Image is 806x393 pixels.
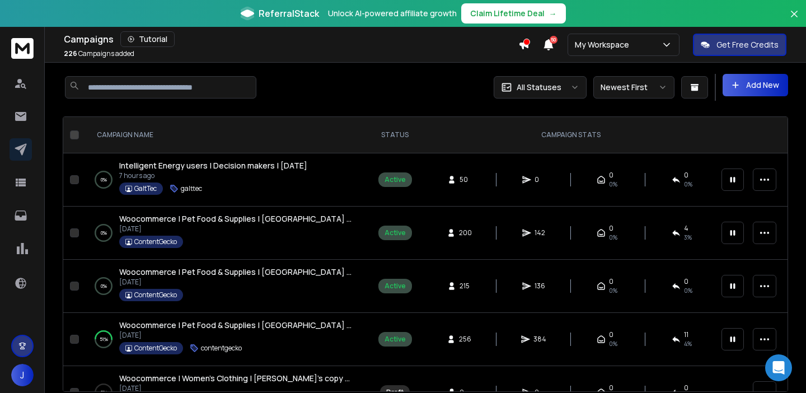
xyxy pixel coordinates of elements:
div: Active [385,228,406,237]
span: 50 [550,36,557,44]
span: 0 [609,277,613,286]
button: J [11,364,34,386]
span: 4 [684,224,688,233]
button: Add New [723,74,788,96]
td: 0%Woocommerce | Pet Food & Supplies | [GEOGRAPHIC_DATA] | [PERSON_NAME]'s unhinged, Erki v2 | [DA... [83,207,363,260]
td: 0%Intelligent Energy users | Decision makers | [DATE]7 hours agoGaltTecgalttec [83,153,363,207]
p: 0 % [101,280,107,292]
p: galttec [181,184,202,193]
div: Active [385,335,406,344]
button: Newest First [593,76,674,99]
span: 0 [609,171,613,180]
a: Woocommerce | Women's Clothing | [PERSON_NAME]'s copy V4 | [GEOGRAPHIC_DATA] | [DATE] [119,373,352,384]
div: Active [385,282,406,291]
span: Woocommerce | Pet Food & Supplies | [GEOGRAPHIC_DATA] | Eerik's unhinged, shorter | [DATE] [119,320,475,330]
th: CAMPAIGN NAME [83,117,363,153]
div: Open Intercom Messenger [765,354,792,381]
p: GaltTec [134,184,157,193]
div: Active [385,175,406,184]
p: 0 % [101,174,107,185]
span: 142 [535,228,546,237]
span: 0 [684,383,688,392]
p: ContentGecko [134,344,177,353]
span: 0% [609,180,617,189]
span: 384 [533,335,546,344]
th: STATUS [363,117,427,153]
p: contentgecko [201,344,242,353]
span: 256 [459,335,471,344]
span: → [549,8,557,19]
p: Get Free Credits [716,39,779,50]
p: [DATE] [119,331,352,340]
p: Campaigns added [64,49,134,58]
span: 226 [64,49,77,58]
span: 0% [609,339,617,348]
span: 4 % [684,339,692,348]
span: 0 [609,224,613,233]
span: Woocommerce | Women's Clothing | [PERSON_NAME]'s copy V4 | [GEOGRAPHIC_DATA] | [DATE] [119,373,476,383]
a: Woocommerce | Pet Food & Supplies | [GEOGRAPHIC_DATA] | Eerik's unhinged, shorter | [DATE] [119,320,352,331]
p: My Workspace [575,39,634,50]
button: Get Free Credits [693,34,786,56]
p: ContentGecko [134,237,177,246]
a: Woocommerce | Pet Food & Supplies | [GEOGRAPHIC_DATA] | [PERSON_NAME]'s unhinged, Erki v2 | [DATE] [119,213,352,224]
span: 0 [535,175,546,184]
p: [DATE] [119,224,352,233]
span: 215 [460,282,471,291]
span: Woocommerce | Pet Food & Supplies | [GEOGRAPHIC_DATA] | Eerik's unhinged, Erki v1 | [DATE] [119,266,468,277]
button: Close banner [787,7,802,34]
span: 3 % [684,233,692,242]
span: 11 [684,330,688,339]
span: 0 [684,171,688,180]
span: 0% [609,233,617,242]
a: Intelligent Energy users | Decision makers | [DATE] [119,160,307,171]
th: CAMPAIGN STATS [427,117,715,153]
span: 200 [459,228,472,237]
span: 136 [535,282,546,291]
span: 0 [684,277,688,286]
p: All Statuses [517,82,561,93]
span: Woocommerce | Pet Food & Supplies | [GEOGRAPHIC_DATA] | [PERSON_NAME]'s unhinged, Erki v2 | [DATE] [119,213,516,224]
td: 51%Woocommerce | Pet Food & Supplies | [GEOGRAPHIC_DATA] | Eerik's unhinged, shorter | [DATE][DAT... [83,313,363,366]
p: [DATE] [119,384,352,393]
p: 7 hours ago [119,171,307,180]
span: 0 % [684,286,692,295]
button: Tutorial [120,31,175,47]
span: 0 [609,383,613,392]
span: 0 [609,330,613,339]
p: [DATE] [119,278,352,287]
a: Woocommerce | Pet Food & Supplies | [GEOGRAPHIC_DATA] | Eerik's unhinged, Erki v1 | [DATE] [119,266,352,278]
p: 51 % [100,334,108,345]
span: ReferralStack [259,7,319,20]
span: 0% [684,180,692,189]
span: 50 [460,175,471,184]
span: 0% [609,286,617,295]
p: ContentGecko [134,291,177,300]
div: Campaigns [64,31,518,47]
p: 0 % [101,227,107,238]
button: Claim Lifetime Deal→ [461,3,566,24]
td: 0%Woocommerce | Pet Food & Supplies | [GEOGRAPHIC_DATA] | Eerik's unhinged, Erki v1 | [DATE][DATE... [83,260,363,313]
p: Unlock AI-powered affiliate growth [328,8,457,19]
